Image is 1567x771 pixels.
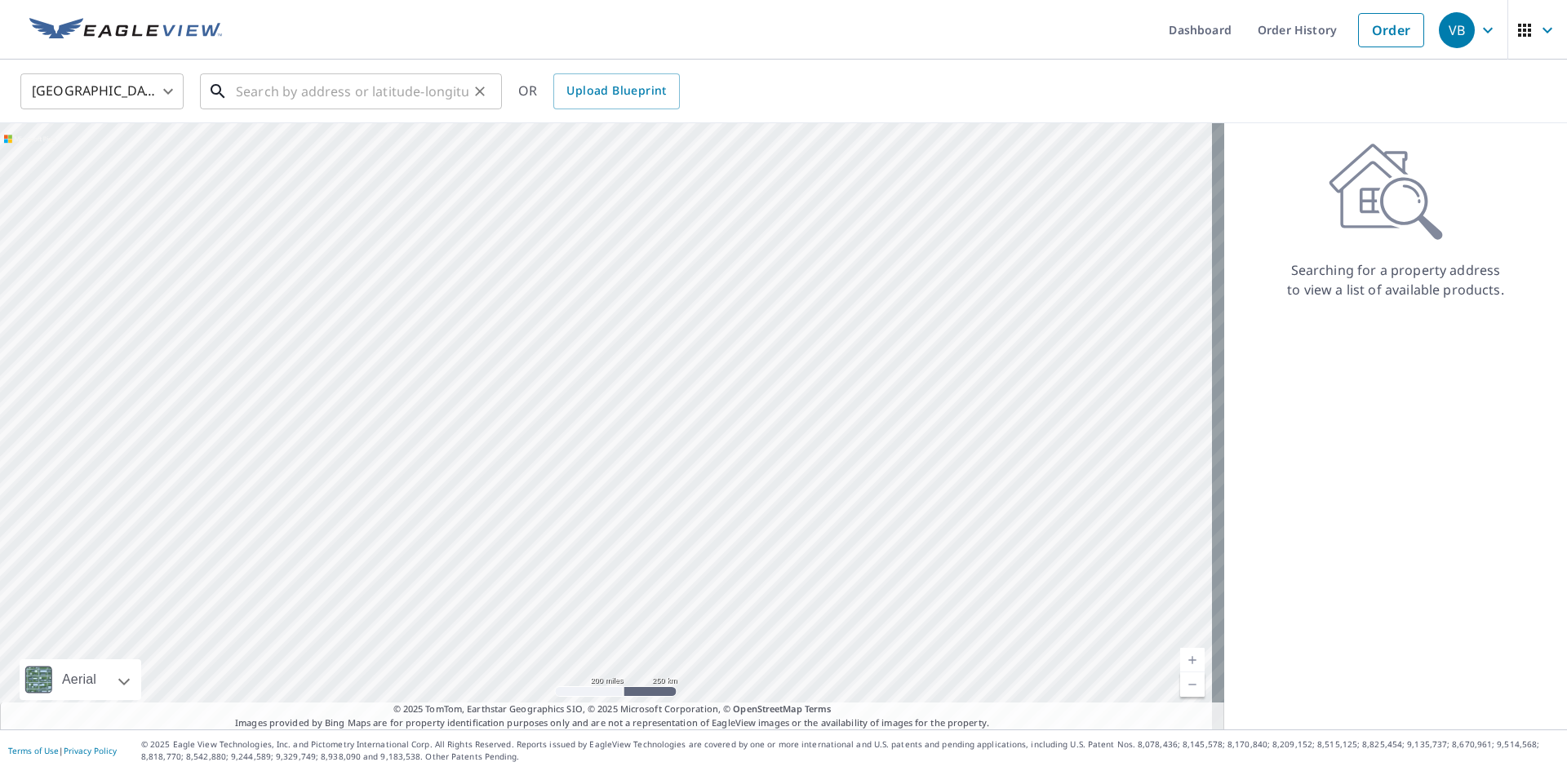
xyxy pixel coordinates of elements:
a: OpenStreetMap [733,702,801,715]
a: Terms of Use [8,745,59,756]
div: Aerial [20,659,141,700]
p: © 2025 Eagle View Technologies, Inc. and Pictometry International Corp. All Rights Reserved. Repo... [141,738,1559,763]
div: [GEOGRAPHIC_DATA] [20,69,184,114]
div: Aerial [57,659,101,700]
span: © 2025 TomTom, Earthstar Geographics SIO, © 2025 Microsoft Corporation, © [393,702,832,716]
input: Search by address or latitude-longitude [236,69,468,114]
a: Privacy Policy [64,745,117,756]
a: Upload Blueprint [553,73,679,109]
a: Terms [805,702,832,715]
button: Clear [468,80,491,103]
a: Current Level 5, Zoom Out [1180,672,1205,697]
div: VB [1439,12,1475,48]
img: EV Logo [29,18,222,42]
p: Searching for a property address to view a list of available products. [1286,260,1505,299]
p: | [8,746,117,755]
a: Current Level 5, Zoom In [1180,648,1205,672]
span: Upload Blueprint [566,81,666,101]
div: OR [518,73,680,109]
a: Order [1358,13,1424,47]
